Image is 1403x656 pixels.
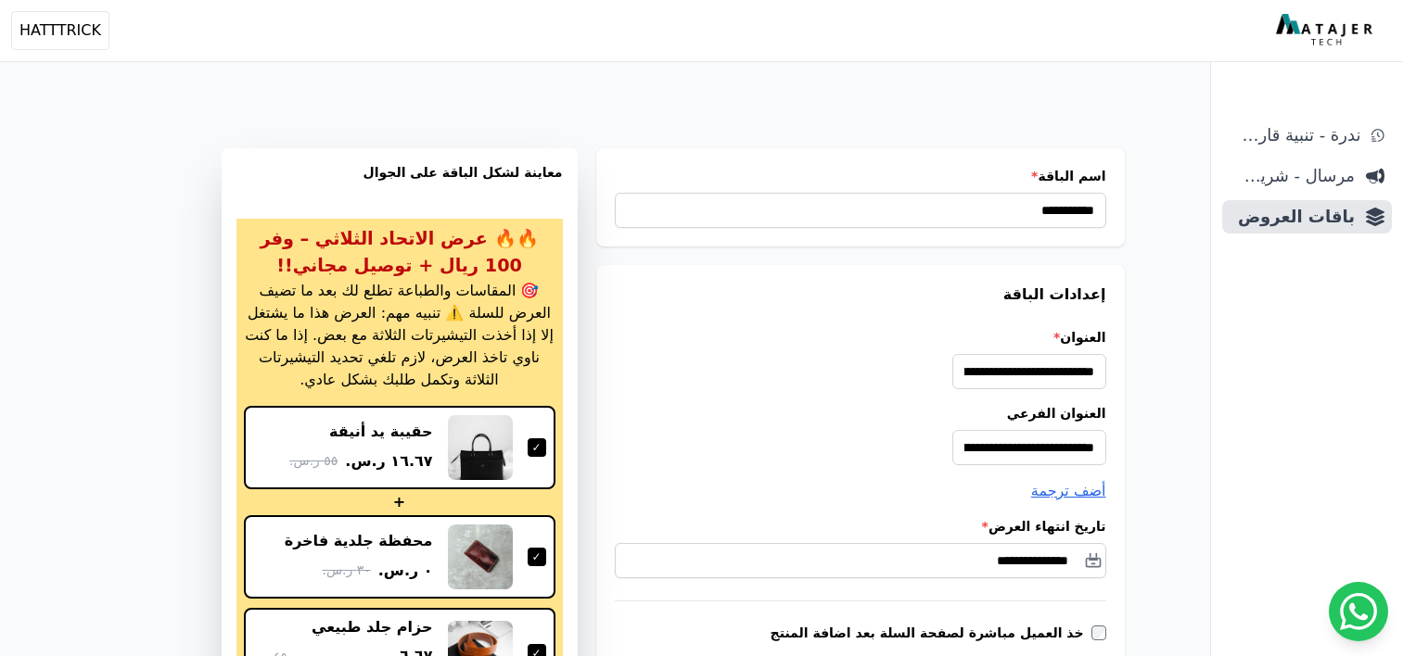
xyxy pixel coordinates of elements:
[615,167,1106,185] label: اسم الباقة
[11,11,109,50] button: HATTTRICK
[615,284,1106,306] h3: إعدادات الباقة
[448,524,513,589] img: محفظة جلدية فاخرة
[615,517,1106,536] label: تاريخ انتهاء العرض
[1031,482,1106,499] span: أضف ترجمة
[1230,122,1360,148] span: ندرة - تنبية قارب علي النفاذ
[289,451,338,471] span: ٥٥ ر.س.
[345,450,432,473] span: ١٦.٦٧ ر.س.
[244,280,555,391] p: 🎯 المقاسات والطباعة تطلع لك بعد ما تضيف العرض للسلة ⚠️ تنبيه مهم: العرض هذا ما يشتغل إلا إذا أخذت...
[1276,14,1377,47] img: MatajerTech Logo
[771,624,1091,642] label: خذ العميل مباشرة لصفحة السلة بعد اضافة المنتج
[236,163,563,204] h3: معاينة لشكل الباقة على الجوال
[244,226,555,280] h3: 🔥🔥 عرض الاتحاد الثلاثي – وفر 100 ريال + توصيل مجاني!!
[1230,163,1355,189] span: مرسال - شريط دعاية
[1230,204,1355,230] span: باقات العروض
[312,617,433,637] div: حزام جلد طبيعي
[244,491,555,513] div: +
[19,19,101,42] span: HATTTRICK
[329,422,432,442] div: حقيبة يد أنيقة
[448,415,513,480] img: حقيبة يد أنيقة
[378,560,433,582] span: ٠ ر.س.
[322,561,370,580] span: ٣٠ ر.س.
[1031,480,1106,502] button: أضف ترجمة
[285,531,433,551] div: محفظة جلدية فاخرة
[615,404,1106,423] label: العنوان الفرعي
[615,328,1106,347] label: العنوان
